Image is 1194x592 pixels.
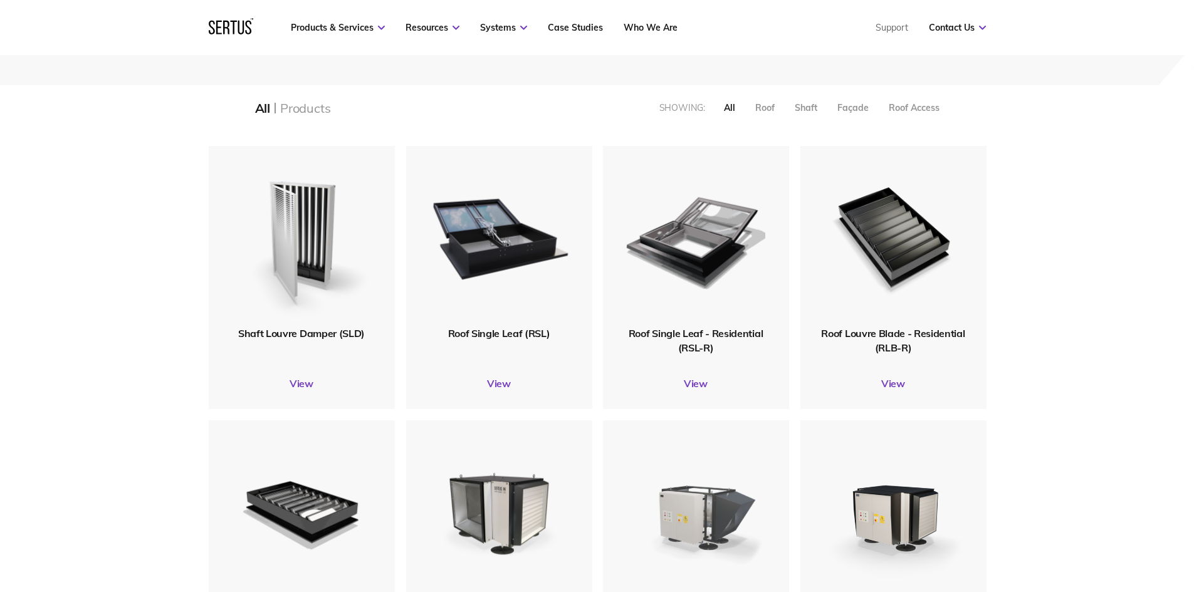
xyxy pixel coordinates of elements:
div: Showing: [659,102,705,113]
span: Roof Louvre Blade - Residential (RLB-R) [821,327,965,353]
a: View [603,377,789,390]
a: Who We Are [624,22,678,33]
div: Shaft [795,102,817,113]
a: View [406,377,592,390]
div: Roof [755,102,775,113]
div: All [724,102,735,113]
a: Case Studies [548,22,603,33]
a: View [209,377,395,390]
div: Façade [837,102,869,113]
a: Products & Services [291,22,385,33]
a: Resources [406,22,459,33]
div: All [255,100,270,116]
iframe: Chat Widget [968,447,1194,592]
span: Shaft Louvre Damper (SLD) [238,327,365,340]
a: Systems [480,22,527,33]
a: View [800,377,987,390]
span: Roof Single Leaf (RSL) [448,327,550,340]
div: Products [280,100,330,116]
span: Roof Single Leaf - Residential (RSL-R) [629,327,763,353]
a: Support [876,22,908,33]
a: Contact Us [929,22,986,33]
div: Roof Access [889,102,940,113]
